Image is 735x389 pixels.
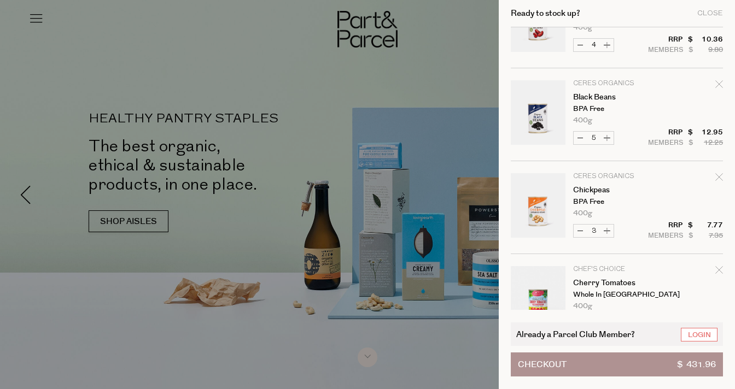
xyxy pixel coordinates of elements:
p: Chef's Choice [573,266,658,273]
p: BPA Free [573,198,658,205]
p: Ceres Organics [573,173,658,180]
span: Already a Parcel Club Member? [516,328,635,340]
a: Cherry Tomatoes [573,279,658,287]
span: $ 431.96 [677,353,716,376]
button: Checkout$ 431.96 [511,352,723,376]
input: QTY Black Beans [587,132,600,144]
span: 400g [573,117,592,124]
span: 400g [573,210,592,217]
a: Chickpeas [573,186,658,194]
p: BPA Free [573,105,658,113]
span: 400g [573,24,592,31]
h2: Ready to stock up? [511,9,580,17]
div: Close [697,10,723,17]
span: 400g [573,303,592,310]
div: Remove Black Beans [715,79,723,93]
a: Black Beans [573,93,658,101]
p: Ceres Organics [573,80,658,87]
input: QTY Chickpeas [587,225,600,237]
span: Checkout [518,353,567,376]
div: Remove Cherry Tomatoes [715,264,723,279]
a: Login [681,328,717,341]
input: QTY Red Kidney Beans [587,39,600,51]
div: Remove Chickpeas [715,172,723,186]
p: Whole in [GEOGRAPHIC_DATA] [573,291,658,298]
